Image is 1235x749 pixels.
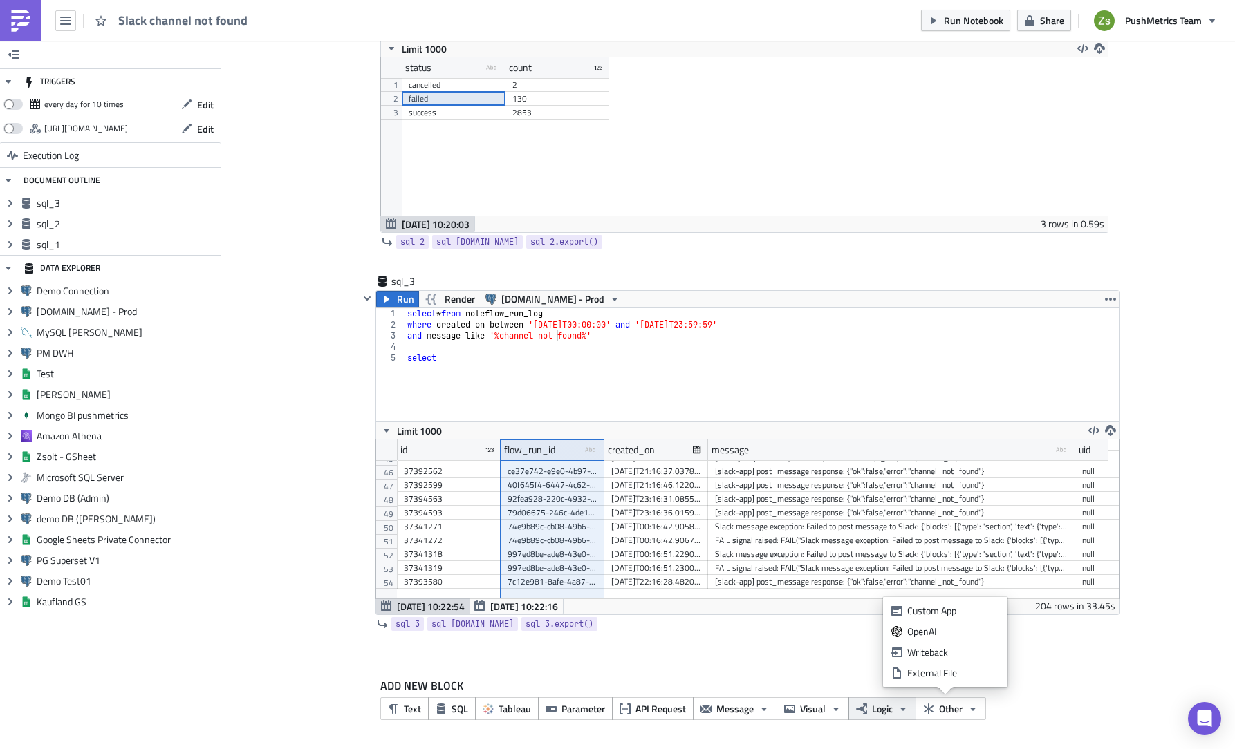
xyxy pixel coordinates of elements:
[174,118,221,140] button: Edit
[376,352,405,363] div: 5
[445,291,475,307] span: Render
[376,308,405,319] div: 1
[907,625,999,638] div: OpenAI
[1035,598,1115,614] div: 204 rows in 33.45s
[1188,702,1221,735] div: Open Intercom Messenger
[174,94,221,115] button: Edit
[611,492,701,506] div: [DATE]T23:16:31.085565
[715,533,1068,547] div: FAIL signal raised: FAIL("Slack message exception: Failed to post message to Slack: {'blocks': [{...
[512,106,602,120] div: 2853
[907,666,999,680] div: External File
[37,305,217,318] span: [DOMAIN_NAME] - Prod
[715,547,1068,561] div: Slack message exception: Failed to post message to Slack: {'blocks': [{'type': 'section', 'text':...
[508,478,597,492] div: 40f645f4-6447-4c62-9483-e01eb8427784
[501,291,604,307] span: [DOMAIN_NAME] - Prod
[37,451,217,463] span: Zsolt - GSheet
[380,677,1108,694] label: ADD NEW BLOCK
[611,520,701,533] div: [DATE]T00:16:42.905803
[396,235,429,249] a: sql_2
[526,235,602,249] a: sql_2.export()
[402,217,470,231] span: [DATE] 10:20:03
[561,701,605,716] span: Parameter
[37,326,217,339] span: MySQL [PERSON_NAME]
[118,12,249,29] span: Slack channel not found
[436,235,519,249] span: sql_[DOMAIN_NAME]
[432,235,523,249] a: sql_[DOMAIN_NAME]
[470,598,564,614] button: [DATE] 10:22:16
[848,697,916,720] button: Logic
[526,617,593,631] span: sql_3.export()
[391,617,424,631] a: sql_3
[521,617,597,631] a: sql_3.export()
[37,471,217,484] span: Microsoft SQL Server
[1040,13,1064,28] span: Share
[44,94,124,115] div: every day for 10 times
[512,78,602,92] div: 2
[872,701,893,716] span: Logic
[404,478,494,492] div: 37392599
[716,701,754,716] span: Message
[197,122,214,136] span: Edit
[508,575,597,589] div: 7c12e981-8afe-4a87-8053-75c87915004a
[397,291,414,307] span: Run
[37,409,217,421] span: Mongo BI pushmetrics
[538,697,613,720] button: Parameter
[37,596,217,608] span: Kaufland GS
[37,388,217,401] span: [PERSON_NAME]
[475,697,539,720] button: Tableau
[376,291,419,307] button: Run
[509,57,532,78] div: count
[611,506,701,520] div: [DATE]T23:16:36.015922
[37,285,217,297] span: Demo Connection
[608,439,655,460] div: created_on
[611,547,701,561] div: [DATE]T00:16:51.229013
[37,513,217,525] span: demo DB ([PERSON_NAME])
[37,575,217,587] span: Demo Test01
[23,143,79,168] span: Execution Log
[397,424,442,438] span: Limit 1000
[376,598,470,614] button: [DATE] 10:22:54
[907,645,999,659] div: Writeback
[380,697,429,720] button: Text
[404,533,494,547] div: 37341272
[409,92,499,106] div: failed
[777,697,849,720] button: Visual
[907,604,999,618] div: Custom App
[612,697,694,720] button: API Request
[37,218,217,230] span: sql_2
[508,492,597,506] div: 92fea928-220c-4932-98d8-55549de7472f
[611,478,701,492] div: [DATE]T21:16:46.122077
[404,506,494,520] div: 37394593
[24,69,75,94] div: TRIGGERS
[37,492,217,504] span: Demo DB (Admin)
[37,197,217,209] span: sql_3
[397,599,465,614] span: [DATE] 10:22:54
[44,118,128,139] div: https://pushmetrics.io/api/v1/report/OzoP2mvLKa/webhook?token=2c6d4b08a2ad4407a21e821d3b70eb87
[376,330,405,341] div: 3
[37,368,217,380] span: Test
[400,439,407,460] div: id
[404,547,494,561] div: 37341318
[715,520,1068,533] div: Slack message exception: Failed to post message to Slack: {'blocks': [{'type': 'section', 'text':...
[939,701,963,716] span: Other
[1093,9,1116,32] img: Avatar
[452,701,468,716] span: SQL
[512,92,602,106] div: 130
[921,10,1010,31] button: Run Notebook
[481,291,625,307] button: [DOMAIN_NAME] - Prod
[359,290,375,307] button: Hide content
[409,106,499,120] div: success
[404,464,494,478] div: 37392562
[508,533,597,547] div: 74e9b89c-cb08-49b6-9506-249aa53fbc6f
[611,464,701,478] div: [DATE]T21:16:37.037872
[611,561,701,575] div: [DATE]T00:16:51.230094
[418,291,481,307] button: Render
[428,697,476,720] button: SQL
[1041,216,1104,232] div: 3 rows in 0.59s
[396,617,420,631] span: sql_3
[635,701,686,716] span: API Request
[1079,439,1090,460] div: uid
[402,41,447,56] span: Limit 1000
[1086,6,1225,36] button: PushMetrics Team
[197,97,214,112] span: Edit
